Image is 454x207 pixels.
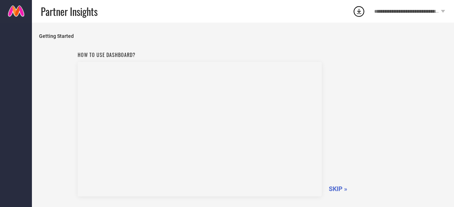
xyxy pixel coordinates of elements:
[39,33,447,39] span: Getting Started
[41,4,98,19] span: Partner Insights
[78,62,322,196] iframe: Vorta Core : Market Intelligence Tool (Dashboard, Workspace and Consumer Insights)
[78,51,322,58] h1: How to use dashboard?
[329,185,347,192] span: SKIP »
[353,5,365,18] div: Open download list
